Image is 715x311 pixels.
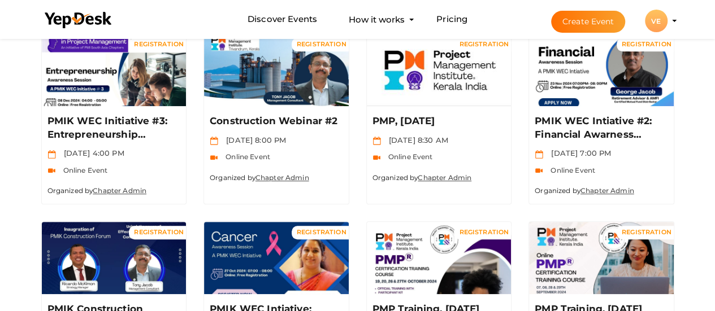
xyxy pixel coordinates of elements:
button: Create Event [551,11,626,33]
span: [DATE] 8:30 AM [383,135,448,144]
span: Online Event [545,166,595,174]
span: [DATE] 4:00 PM [58,148,124,157]
img: calendar.svg [210,137,218,145]
img: video-icon.svg [47,167,56,175]
span: Online Event [58,166,108,174]
img: calendar.svg [535,150,543,159]
img: calendar.svg [372,137,381,145]
a: Chapter Admin [418,173,471,182]
span: Online Event [220,152,270,161]
p: PMIK WEC Intiative #2: Financial Awarness Session [535,115,665,142]
a: Chapter Admin [93,186,146,195]
profile-pic: VE [645,17,668,25]
button: VE [642,9,671,33]
button: How it works [345,9,408,30]
span: [DATE] 7:00 PM [545,148,611,157]
a: Discover Events [248,9,317,30]
small: Organized by [535,186,634,195]
p: PMIK WEC Initiative #3: Entrepreneurship Awareness Session [47,115,178,142]
p: PMP, [DATE] [372,115,503,128]
small: Organized by [372,173,472,182]
div: VE [645,10,668,32]
img: video-icon.svg [535,167,543,175]
span: Online Event [383,152,433,161]
p: Construction Webinar #2 [210,115,340,128]
span: [DATE] 8:00 PM [220,135,286,144]
small: Organized by [210,173,309,182]
img: video-icon.svg [210,154,218,162]
a: Chapter Admin [580,186,634,195]
img: calendar.svg [47,150,56,159]
a: Chapter Admin [255,173,309,182]
small: Organized by [47,186,147,195]
a: Pricing [436,9,467,30]
img: video-icon.svg [372,154,381,162]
